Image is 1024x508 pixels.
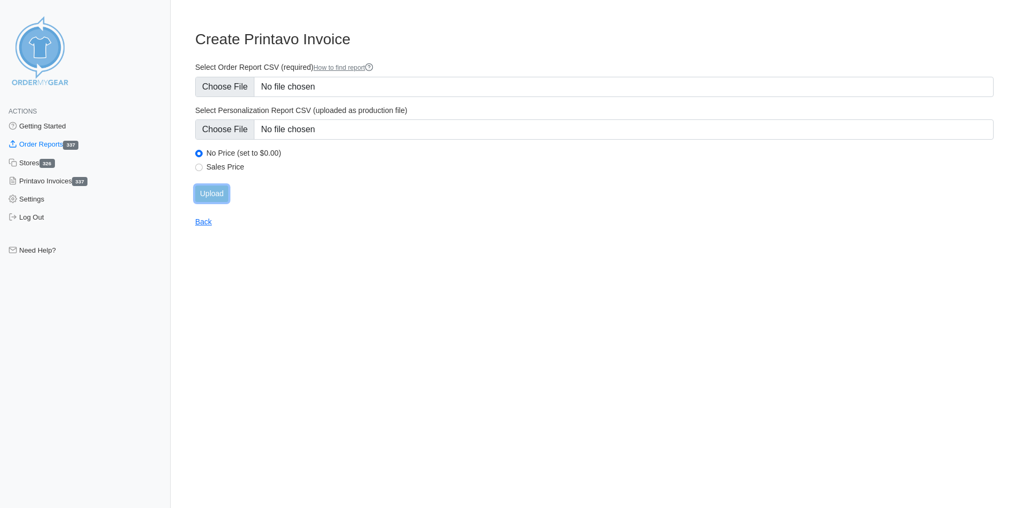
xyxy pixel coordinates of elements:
label: Select Personalization Report CSV (uploaded as production file) [195,106,994,115]
h3: Create Printavo Invoice [195,30,994,49]
label: Select Order Report CSV (required) [195,62,994,72]
span: 337 [72,177,87,186]
input: Upload [195,186,228,202]
span: 326 [39,159,55,168]
label: Sales Price [206,162,994,172]
a: Back [195,217,212,226]
span: 337 [63,141,78,150]
label: No Price (set to $0.00) [206,148,994,158]
a: How to find report [314,64,374,71]
span: Actions [9,108,37,115]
